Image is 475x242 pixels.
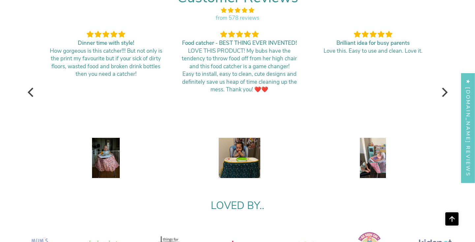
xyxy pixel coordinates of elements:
strong: LOVED BY.. [211,199,264,213]
p: How gorgeous is this catcher!!! But not only is the print my favourite but if your sick of dirty ... [47,47,165,78]
img: Mumma’s Little Helpers [219,138,260,179]
p: LOVE THIS PRODUCT! My bubs have the tendency to throw food off from her high chair and this food ... [181,47,299,94]
div: Food catcher - BEST THING EVER INVENTED! [181,39,299,47]
div: Dinner time with style! [47,39,165,47]
div: Click to open Judge.me floating reviews tab [461,73,475,183]
div: 5 stars [181,30,299,39]
span: from 578 reviews [37,14,438,22]
img: High Chair Food Catcher - Watermelon [360,138,386,179]
img: High Chair Food Catcher - Rainbows [92,138,120,179]
div: 5 stars [314,30,432,39]
div: 5 stars [47,30,165,39]
div: Brilliant idea for busy parents [314,39,432,47]
p: Love this. Easy to use and clean. Love it. [314,47,432,55]
span: 4.90 stars [37,7,438,14]
button: Scroll to top [445,212,459,226]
